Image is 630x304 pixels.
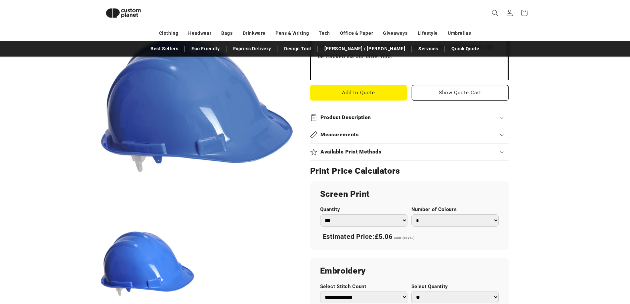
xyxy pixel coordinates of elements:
[411,206,499,213] label: Number of Colours
[188,27,211,39] a: Headwear
[321,43,408,55] a: [PERSON_NAME] / [PERSON_NAME]
[310,166,509,176] h2: Print Price Calculators
[320,266,499,276] h2: Embroidery
[320,206,407,213] label: Quantity
[520,233,630,304] iframe: Chat Widget
[318,34,500,60] strong: Ordering is easy. Approve your quote and visual online then tap to pay. Your order moves straight...
[375,233,393,240] span: £5.06
[188,43,223,55] a: Eco Friendly
[221,27,232,39] a: Bags
[448,27,471,39] a: Umbrellas
[310,109,509,126] summary: Product Description
[230,43,274,55] a: Express Delivery
[418,27,438,39] a: Lifestyle
[340,27,373,39] a: Office & Paper
[310,85,407,101] button: Add to Quote
[320,149,382,155] h2: Available Print Methods
[310,144,509,160] summary: Available Print Methods
[320,131,359,138] h2: Measurements
[412,85,509,101] button: Show Quote Cart
[243,27,266,39] a: Drinkware
[448,43,483,55] a: Quick Quote
[319,27,330,39] a: Tech
[318,67,501,73] iframe: Customer reviews powered by Trustpilot
[147,43,182,55] a: Best Sellers
[488,6,502,20] summary: Search
[383,27,407,39] a: Giveaways
[281,43,315,55] a: Design Tool
[159,27,179,39] a: Clothing
[394,236,414,239] span: each (ex VAT)
[411,283,499,290] label: Select Quantity
[415,43,441,55] a: Services
[320,189,499,199] h2: Screen Print
[320,230,499,244] div: Estimated Price:
[275,27,309,39] a: Pens & Writing
[320,114,371,121] h2: Product Description
[310,126,509,143] summary: Measurements
[100,3,147,23] img: Custom Planet
[320,283,407,290] label: Select Stitch Count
